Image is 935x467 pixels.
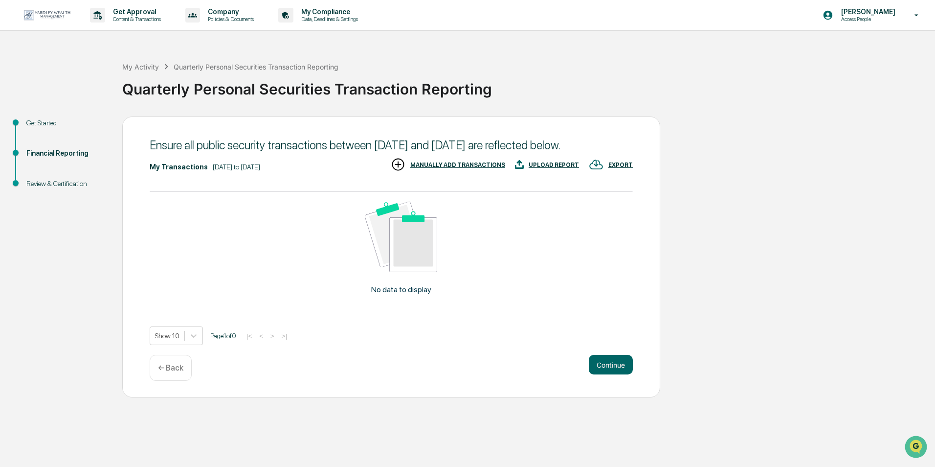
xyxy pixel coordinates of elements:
span: Page 1 of 0 [210,332,236,340]
p: No data to display [371,285,431,294]
div: Quarterly Personal Securities Transaction Reporting [174,63,338,71]
p: [PERSON_NAME] [833,8,900,16]
span: Preclearance [20,123,63,133]
div: 🖐️ [10,124,18,132]
button: >| [279,332,290,340]
p: Company [200,8,259,16]
div: My Activity [122,63,159,71]
p: Policies & Documents [200,16,259,23]
div: 🔎 [10,143,18,151]
a: 🖐️Preclearance [6,119,67,137]
div: Financial Reporting [26,148,107,159]
p: Data, Deadlines & Settings [293,16,363,23]
p: How can we help? [10,21,178,36]
div: Start new chat [33,75,160,85]
div: [DATE] to [DATE] [213,163,260,171]
div: 🗄️ [71,124,79,132]
img: 1746055101610-c473b297-6a78-478c-a979-82029cc54cd1 [10,75,27,93]
button: Start new chat [166,78,178,90]
div: MANUALLY ADD TRANSACTIONS [410,162,505,168]
p: Get Approval [105,8,166,16]
p: Content & Transactions [105,16,166,23]
span: Pylon [97,166,118,173]
p: My Compliance [293,8,363,16]
button: Continue [589,355,633,374]
img: EXPORT [589,157,603,172]
a: 🗄️Attestations [67,119,125,137]
div: UPLOAD REPORT [529,162,579,168]
a: Powered byPylon [69,165,118,173]
img: logo [23,10,70,21]
p: ← Back [158,363,183,373]
img: No data [365,202,437,273]
div: Quarterly Personal Securities Transaction Reporting [122,72,930,98]
div: My Transactions [150,163,208,171]
span: Attestations [81,123,121,133]
button: |< [244,332,255,340]
span: Data Lookup [20,142,62,152]
div: Ensure all public security transactions between [DATE] and [DATE] are reflected below. [150,138,633,152]
div: EXPORT [608,162,633,168]
div: Get Started [26,118,107,128]
img: UPLOAD REPORT [515,157,524,172]
iframe: Open customer support [904,435,930,461]
button: > [267,332,277,340]
div: We're available if you need us! [33,85,124,93]
p: Access People [833,16,900,23]
img: MANUALLY ADD TRANSACTIONS [391,157,405,172]
button: < [256,332,266,340]
a: 🔎Data Lookup [6,138,66,156]
div: Review & Certification [26,179,107,189]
